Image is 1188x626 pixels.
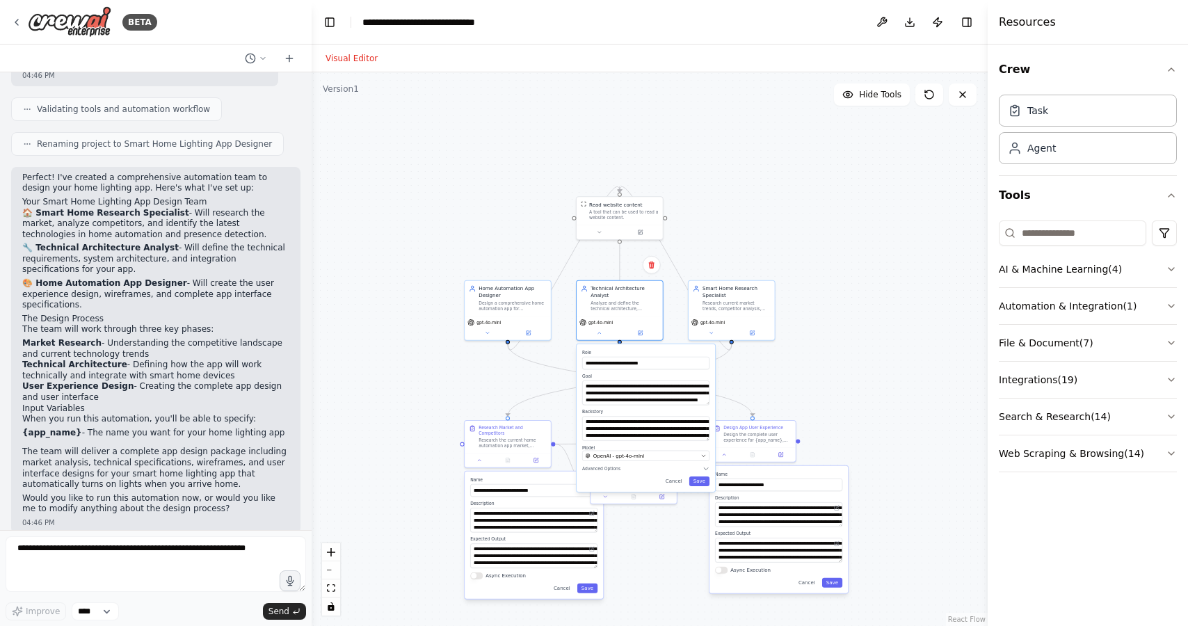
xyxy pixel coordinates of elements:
div: Smart Home Research Specialist [703,285,771,299]
div: 04:46 PM [22,517,289,528]
button: Send [263,603,306,620]
p: The team will work through three key phases: [22,324,289,335]
button: Open in side panel [650,492,674,501]
strong: {app_name} [22,428,82,438]
li: - Defining how the app will work technically and integrate with smart home devices [22,360,289,381]
button: toggle interactivity [322,597,340,616]
img: ScrapeWebsiteTool [581,201,586,207]
button: Visual Editor [317,50,386,67]
label: Name [715,472,842,477]
p: The team will deliver a complete app design package including market analysis, technical specific... [22,447,289,490]
div: Read website content [589,201,642,208]
div: Home Automation App DesignerDesign a comprehensive home automation app for {app_name} that automa... [464,280,552,341]
h4: Resources [999,14,1056,31]
div: Version 1 [323,83,359,95]
g: Edge from 7602e9eb-e143-41f5-9153-40ca4b8ba3b6 to b505ee7e-b1f1-4be0-a0a4-e9501d0f4722 [616,186,623,351]
div: Smart Home Research SpecialistResearch current market trends, competitor analysis, and emerging t... [688,280,776,341]
a: React Flow attribution [948,616,986,623]
strong: 🔧 Technical Architecture Analyst [22,243,179,252]
button: Save [689,476,709,486]
button: Integrations(19) [999,362,1177,398]
span: OpenAI - gpt-4o-mini [593,452,645,459]
h2: Input Variables [22,403,289,415]
button: Improve [6,602,66,620]
span: Validating tools and automation workflow [37,104,210,115]
strong: 🏠 Smart Home Research Specialist [22,208,189,218]
div: BETA [122,14,157,31]
label: Description [715,495,842,501]
button: Open in side panel [524,456,548,465]
div: A tool that can be used to read a website content. [589,209,659,220]
li: - Creating the complete app design and user interface [22,381,289,403]
button: Cancel [549,584,575,593]
button: Crew [999,50,1177,89]
label: Expected Output [715,531,842,536]
div: Research Market and Competitors [479,425,547,436]
button: Open in editor [588,545,596,553]
strong: 🎨 Home Automation App Designer [22,278,187,288]
label: Goal [582,374,709,379]
span: gpt-4o-mini [700,320,725,326]
button: Web Scraping & Browsing(14) [999,435,1177,472]
g: Edge from da0382ca-c29f-49b9-bb48-86c8ab47ada0 to b505ee7e-b1f1-4be0-a0a4-e9501d0f4722 [616,186,735,351]
span: Send [268,606,289,617]
button: Automation & Integration(1) [999,288,1177,324]
label: Name [470,477,597,483]
div: ScrapeWebsiteToolRead website contentA tool that can be used to read a website content. [576,196,664,240]
span: Hide Tools [859,89,901,100]
button: Hide Tools [834,83,910,106]
g: Edge from 3b3ce262-887c-4367-8cf2-29c12e5c2f25 to b505ee7e-b1f1-4be0-a0a4-e9501d0f4722 [504,186,623,351]
button: Click to speak your automation idea [280,570,300,591]
span: Improve [26,606,60,617]
div: Tools [999,215,1177,483]
strong: Technical Architecture [22,360,127,369]
label: Backstory [582,409,709,415]
button: Cancel [794,578,819,588]
div: Design App User ExperienceDesign the complete user experience for {app_name}, including user inte... [709,420,796,463]
button: OpenAI - gpt-4o-mini [582,451,709,461]
img: Logo [28,6,111,38]
div: Technical Architecture AnalystAnalyze and define the technical architecture, integration requirem... [576,280,664,341]
button: Open in side panel [732,329,772,337]
button: Delete node [643,256,661,274]
li: - The name you want for your home lighting app [22,428,289,439]
p: Perfect! I've created a comprehensive automation team to design your home lighting app. Here's wh... [22,172,289,194]
div: Design App User Experience [723,425,783,431]
button: No output available [738,451,768,459]
button: Open in side panel [769,451,793,459]
div: Research current market trends, competitor analysis, and emerging technologies in home automation... [703,300,771,312]
span: Advanced Options [582,466,620,472]
div: Research the current home automation app market, focusing on apps that provide automatic lighting... [479,438,547,449]
button: AI & Machine Learning(4) [999,251,1177,287]
div: Define Technical ArchitectureBased on the market research findings, define the technical architec... [590,462,677,504]
p: - Will define the technical requirements, system architecture, and integration specifications for... [22,243,289,275]
h2: Your Smart Home Lighting App Design Team [22,197,289,208]
div: Home Automation App Designer [479,285,547,299]
button: Hide left sidebar [320,13,339,32]
button: Cancel [661,476,687,486]
button: Save [577,584,597,593]
button: Switch to previous chat [239,50,273,67]
div: Research Market and CompetitorsResearch the current home automation app market, focusing on apps ... [464,420,552,468]
g: Edge from da0382ca-c29f-49b9-bb48-86c8ab47ada0 to 1d43817d-f652-4049-bba3-c1c88380fcf6 [504,344,735,417]
button: Search & Research(14) [999,399,1177,435]
h2: The Design Process [22,314,289,325]
div: Design a comprehensive home automation app for {app_name} that automatically turns on lights when... [479,300,547,312]
p: - Will research the market, analyze competitors, and identify the latest technologies in home aut... [22,208,289,241]
button: Advanced Options [582,465,709,472]
strong: User Experience Design [22,381,134,391]
div: Agent [1027,141,1056,155]
div: Technical Architecture Analyst [591,285,659,299]
button: Open in editor [588,509,596,517]
span: gpt-4o-mini [476,320,501,326]
button: Open in editor [833,504,841,512]
label: Role [582,350,709,355]
div: Design the complete user experience for {app_name}, including user interface wireframes, user jou... [723,432,792,443]
p: When you run this automation, you'll be able to specify: [22,414,289,425]
button: Tools [999,176,1177,215]
div: Analyze and define the technical architecture, integration requirements, and development specific... [591,300,659,312]
button: File & Document(7) [999,325,1177,361]
li: - Understanding the competitive landscape and current technology trends [22,338,289,360]
label: Async Execution [485,572,526,579]
p: Would you like to run this automation now, or would you like me to modify anything about the desi... [22,493,289,515]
